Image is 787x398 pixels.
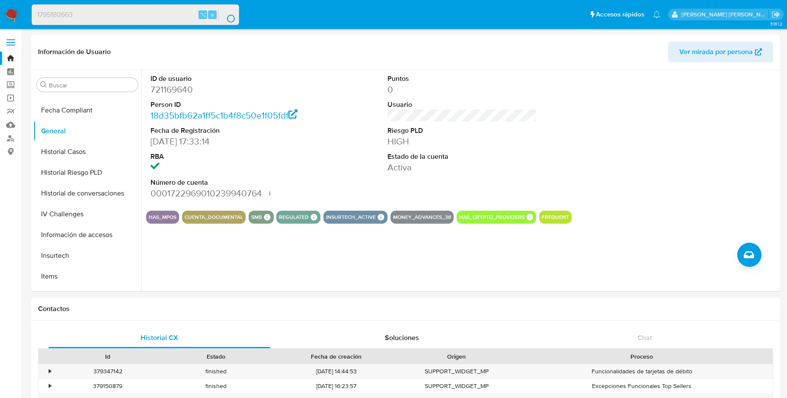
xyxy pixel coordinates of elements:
[150,152,300,161] dt: RBA
[60,352,156,361] div: Id
[403,379,511,393] div: SUPPORT_WIDGET_MP
[596,10,644,19] span: Accesos rápidos
[276,352,397,361] div: Fecha de creación
[385,333,419,343] span: Soluciones
[387,126,537,135] dt: Riesgo PLD
[54,379,162,393] div: 379150879
[409,352,505,361] div: Origen
[387,100,537,109] dt: Usuario
[511,379,773,393] div: Excepciones Funcionales Top Sellers
[49,367,51,376] div: •
[387,161,537,173] dd: Activa
[54,364,162,379] div: 379347142
[150,109,298,122] a: 18d35bfb62a1ff5c1b4f8c50e1f05fdf
[679,42,753,62] span: Ver mirada por persona
[49,382,51,390] div: •
[653,11,660,18] a: Notificaciones
[38,305,773,313] h1: Contactos
[387,74,537,83] dt: Puntos
[387,83,537,96] dd: 0
[38,48,111,56] h1: Información de Usuario
[150,135,300,148] dd: [DATE] 17:33:14
[387,152,537,161] dt: Estado de la cuenta
[637,333,652,343] span: Chat
[200,10,206,19] span: ⌥
[270,379,403,393] div: [DATE] 16:23:57
[33,245,141,266] button: Insurtech
[162,379,270,393] div: finished
[403,364,511,379] div: SUPPORT_WIDGET_MP
[668,42,773,62] button: Ver mirada por persona
[33,162,141,183] button: Historial Riesgo PLD
[40,81,47,88] button: Buscar
[33,141,141,162] button: Historial Casos
[33,183,141,204] button: Historial de conversaciones
[511,364,773,379] div: Funcionalidades de tarjetas de débito
[387,135,537,148] dd: HIGH
[168,352,264,361] div: Estado
[162,364,270,379] div: finished
[33,287,141,308] button: KYC
[150,83,300,96] dd: 721169640
[270,364,403,379] div: [DATE] 14:44:53
[33,100,141,121] button: Fecha Compliant
[141,333,178,343] span: Historial CX
[771,10,781,19] a: Salir
[517,352,767,361] div: Proceso
[681,10,769,19] p: rene.vale@mercadolibre.com
[150,187,300,199] dd: 0001722969010239940764
[150,178,300,187] dt: Número de cuenta
[150,126,300,135] dt: Fecha de Registración
[33,266,141,287] button: Items
[33,121,141,141] button: General
[150,100,300,109] dt: Person ID
[33,225,141,245] button: Información de accesos
[32,9,239,20] input: Buscar usuario o caso...
[218,9,236,21] button: search-icon
[211,10,214,19] span: s
[33,204,141,225] button: IV Challenges
[49,81,134,89] input: Buscar
[150,74,300,83] dt: ID de usuario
